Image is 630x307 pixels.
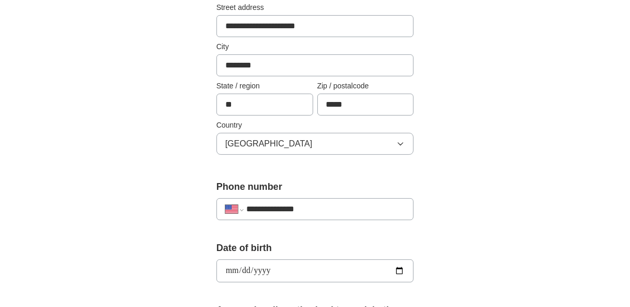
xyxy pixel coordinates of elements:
span: [GEOGRAPHIC_DATA] [225,138,313,150]
label: Country [216,120,414,131]
label: Phone number [216,180,414,194]
label: Zip / postalcode [317,81,414,92]
label: State / region [216,81,313,92]
label: Date of birth [216,241,414,255]
label: City [216,41,414,52]
label: Street address [216,2,414,13]
button: [GEOGRAPHIC_DATA] [216,133,414,155]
